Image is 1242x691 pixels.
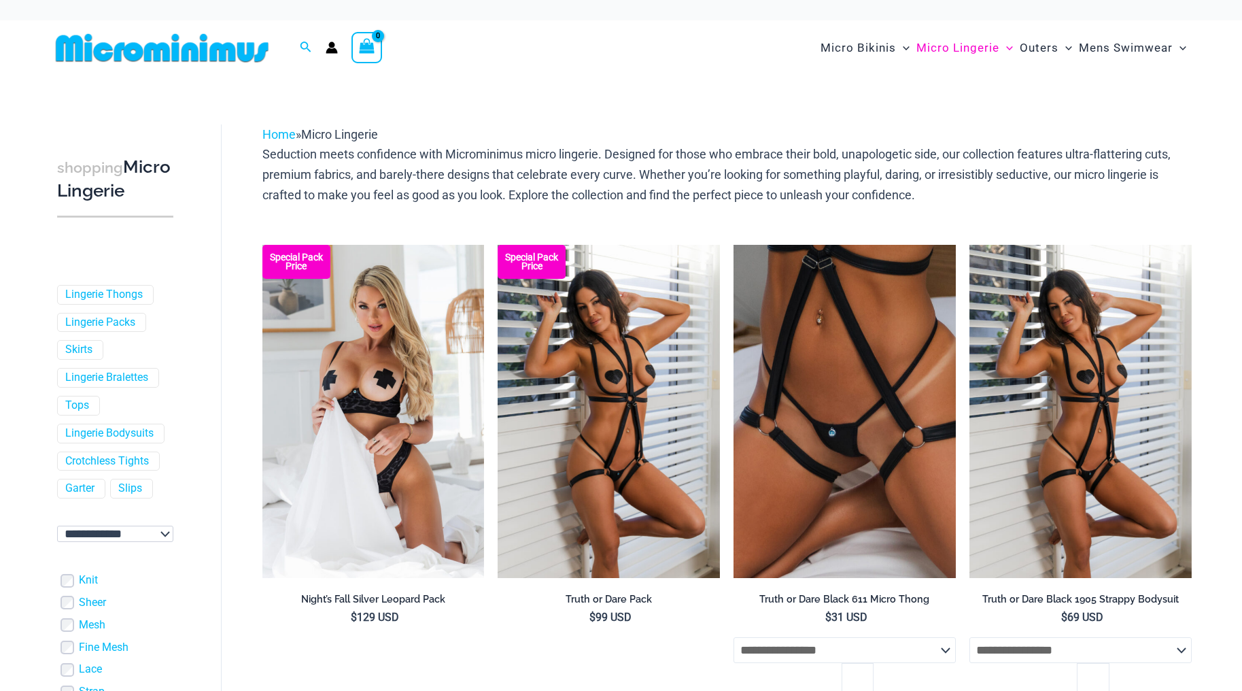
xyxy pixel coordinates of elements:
[79,662,102,677] a: Lace
[262,245,485,578] img: Nights Fall Silver Leopard 1036 Bra 6046 Thong 09v2
[825,611,867,624] bdi: 31 USD
[821,31,896,65] span: Micro Bikinis
[351,611,399,624] bdi: 129 USD
[65,316,135,330] a: Lingerie Packs
[498,253,566,271] b: Special Pack Price
[65,454,149,469] a: Crotchless Tights
[351,611,357,624] span: $
[57,526,173,542] select: wpc-taxonomy-pa_color-745982
[262,127,378,141] span: »
[916,31,999,65] span: Micro Lingerie
[65,288,143,302] a: Lingerie Thongs
[734,593,956,606] h2: Truth or Dare Black 611 Micro Thong
[65,343,92,357] a: Skirts
[1016,27,1075,69] a: OutersMenu ToggleMenu Toggle
[79,596,106,610] a: Sheer
[262,245,485,578] a: Nights Fall Silver Leopard 1036 Bra 6046 Thong 09v2 Nights Fall Silver Leopard 1036 Bra 6046 Thon...
[326,41,338,54] a: Account icon link
[79,641,128,655] a: Fine Mesh
[79,618,105,633] a: Mesh
[969,593,1192,606] h2: Truth or Dare Black 1905 Strappy Bodysuit
[734,593,956,611] a: Truth or Dare Black 611 Micro Thong
[498,593,720,606] h2: Truth or Dare Pack
[300,39,312,56] a: Search icon link
[1061,611,1103,624] bdi: 69 USD
[589,611,632,624] bdi: 99 USD
[65,426,154,441] a: Lingerie Bodysuits
[1079,31,1173,65] span: Mens Swimwear
[734,245,956,578] a: Truth or Dare Black Micro 02Truth or Dare Black 1905 Bodysuit 611 Micro 12Truth or Dare Black 190...
[1020,31,1058,65] span: Outers
[1061,611,1067,624] span: $
[825,611,831,624] span: $
[1058,31,1072,65] span: Menu Toggle
[57,156,173,203] h3: Micro Lingerie
[498,593,720,611] a: Truth or Dare Pack
[262,144,1192,205] p: Seduction meets confidence with Microminimus micro lingerie. Designed for those who embrace their...
[498,245,720,578] img: Truth or Dare Black 1905 Bodysuit 611 Micro 07
[57,159,123,176] span: shopping
[50,33,274,63] img: MM SHOP LOGO FLAT
[969,245,1192,578] img: Truth or Dare Black 1905 Bodysuit 611 Micro 07
[999,31,1013,65] span: Menu Toggle
[262,253,330,271] b: Special Pack Price
[262,593,485,611] a: Night’s Fall Silver Leopard Pack
[1173,31,1186,65] span: Menu Toggle
[969,245,1192,578] a: Truth or Dare Black 1905 Bodysuit 611 Micro 07Truth or Dare Black 1905 Bodysuit 611 Micro 05Truth...
[817,27,913,69] a: Micro BikinisMenu ToggleMenu Toggle
[896,31,910,65] span: Menu Toggle
[498,245,720,578] a: Truth or Dare Black 1905 Bodysuit 611 Micro 07 Truth or Dare Black 1905 Bodysuit 611 Micro 06Trut...
[262,593,485,606] h2: Night’s Fall Silver Leopard Pack
[65,399,89,413] a: Tops
[815,25,1192,71] nav: Site Navigation
[1075,27,1190,69] a: Mens SwimwearMenu ToggleMenu Toggle
[913,27,1016,69] a: Micro LingerieMenu ToggleMenu Toggle
[589,611,596,624] span: $
[79,573,98,588] a: Knit
[65,482,94,496] a: Garter
[118,482,142,496] a: Slips
[301,127,378,141] span: Micro Lingerie
[262,127,296,141] a: Home
[734,245,956,578] img: Truth or Dare Black Micro 02
[969,593,1192,611] a: Truth or Dare Black 1905 Strappy Bodysuit
[65,371,148,385] a: Lingerie Bralettes
[351,32,383,63] a: View Shopping Cart, empty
